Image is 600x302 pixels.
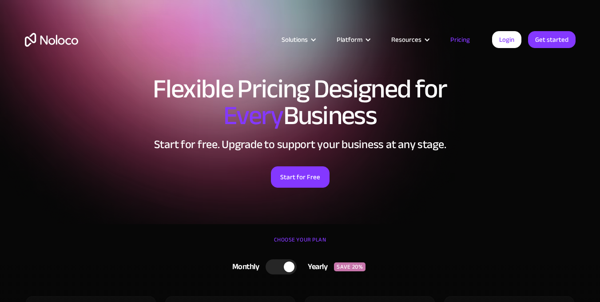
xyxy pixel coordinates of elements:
[271,166,330,188] a: Start for Free
[297,260,334,274] div: Yearly
[223,91,283,141] span: Every
[380,34,439,45] div: Resources
[25,76,576,129] h1: Flexible Pricing Designed for Business
[337,34,362,45] div: Platform
[528,31,576,48] a: Get started
[439,34,481,45] a: Pricing
[282,34,308,45] div: Solutions
[391,34,421,45] div: Resources
[492,31,521,48] a: Login
[270,34,326,45] div: Solutions
[221,260,266,274] div: Monthly
[25,33,78,47] a: home
[334,262,366,271] div: SAVE 20%
[25,138,576,151] h2: Start for free. Upgrade to support your business at any stage.
[25,233,576,255] div: CHOOSE YOUR PLAN
[326,34,380,45] div: Platform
